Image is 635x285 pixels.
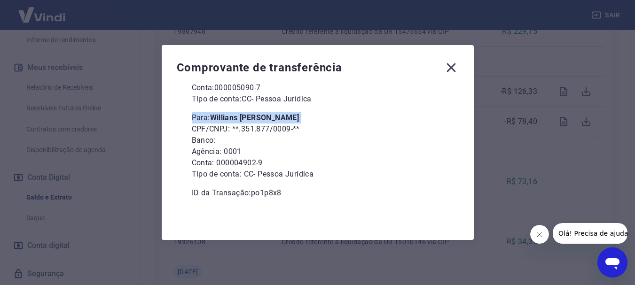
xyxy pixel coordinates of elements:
[177,60,459,79] div: Comprovante de transferência
[597,247,627,277] iframe: Botão para abrir a janela de mensagens
[192,93,444,105] p: Tipo de conta: CC - Pessoa Jurídica
[192,187,444,199] p: ID da Transação: po1p8x8
[192,169,444,180] p: Tipo de conta: CC - Pessoa Jurídica
[192,82,444,93] p: Conta: 000005090-7
[192,112,444,123] p: Para:
[192,157,444,169] p: Conta: 000004902-9
[210,113,299,122] b: Willians [PERSON_NAME]
[192,135,444,146] p: Banco:
[6,7,79,14] span: Olá! Precisa de ajuda?
[192,146,444,157] p: Agência: 0001
[192,123,444,135] p: CPF/CNPJ: **.351.877/0009-**
[553,223,627,244] iframe: Mensagem da empresa
[530,225,549,244] iframe: Fechar mensagem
